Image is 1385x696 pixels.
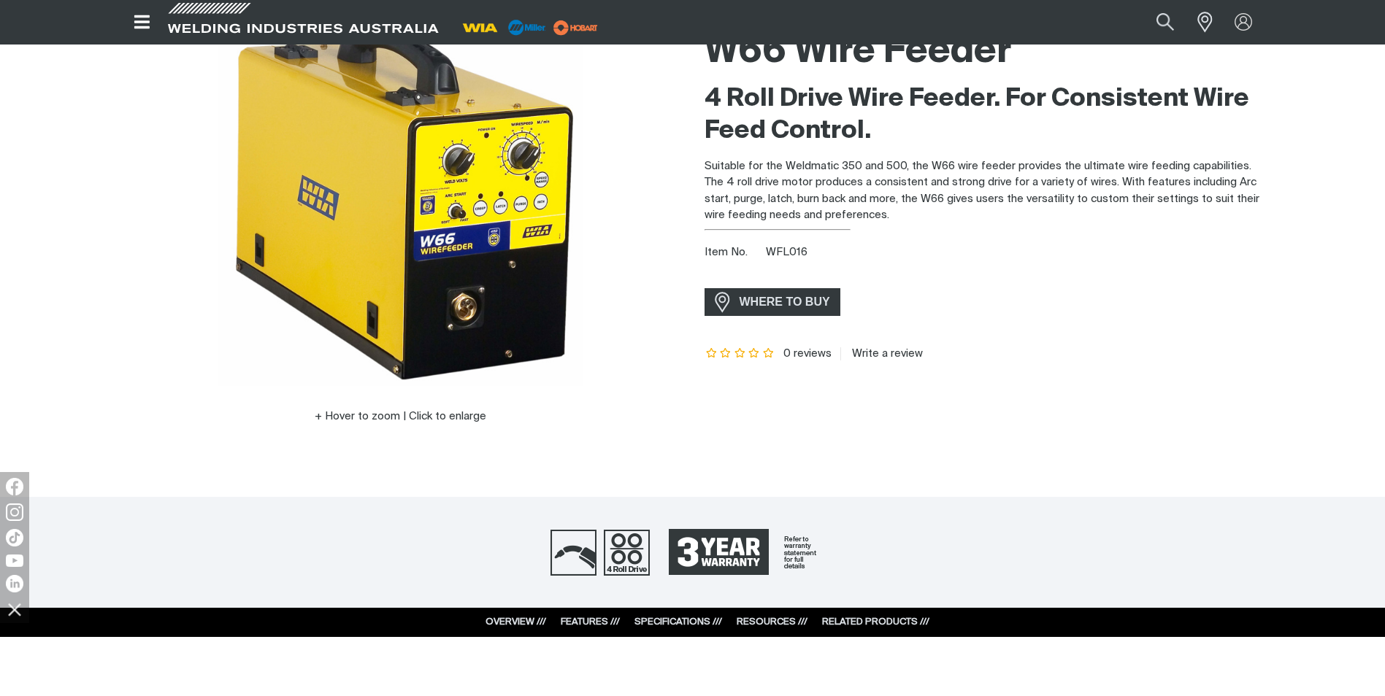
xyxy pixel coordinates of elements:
[604,530,650,576] img: 4 Roll Drive
[705,244,764,261] span: Item No.
[705,28,1265,76] h1: W66 Wire Feeder
[486,617,546,627] a: OVERVIEW ///
[766,247,807,258] span: WFL016
[783,348,832,359] span: 0 reviews
[306,408,495,425] button: Hover to zoom | Click to enlarge
[6,554,23,567] img: YouTube
[549,22,602,33] a: miller
[6,503,23,521] img: Instagram
[2,597,27,622] img: hide socials
[6,575,23,592] img: LinkedIn
[634,617,722,627] a: SPECIFICATIONS ///
[561,617,620,627] a: FEATURES ///
[822,617,929,627] a: RELATED PRODUCTS ///
[840,347,923,360] a: Write a review
[6,529,23,546] img: TikTok
[1121,6,1189,39] input: Product name or item number...
[705,83,1265,147] h2: 4 Roll Drive Wire Feeder. For Consistent Wire Feed Control.
[730,290,840,314] span: WHERE TO BUY
[6,478,23,495] img: Facebook
[657,522,835,582] a: 3 Year Warranty
[218,21,583,386] img: W66 Wire Feeder
[737,617,807,627] a: RESOURCES ///
[705,288,841,315] a: WHERE TO BUY
[550,530,596,576] img: MIG
[705,158,1265,224] p: Suitable for the Weldmatic 350 and 500, the W66 wire feeder provides the ultimate wire feeding ca...
[549,17,602,39] img: miller
[1140,6,1190,39] button: Search products
[705,349,776,359] span: Rating: {0}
